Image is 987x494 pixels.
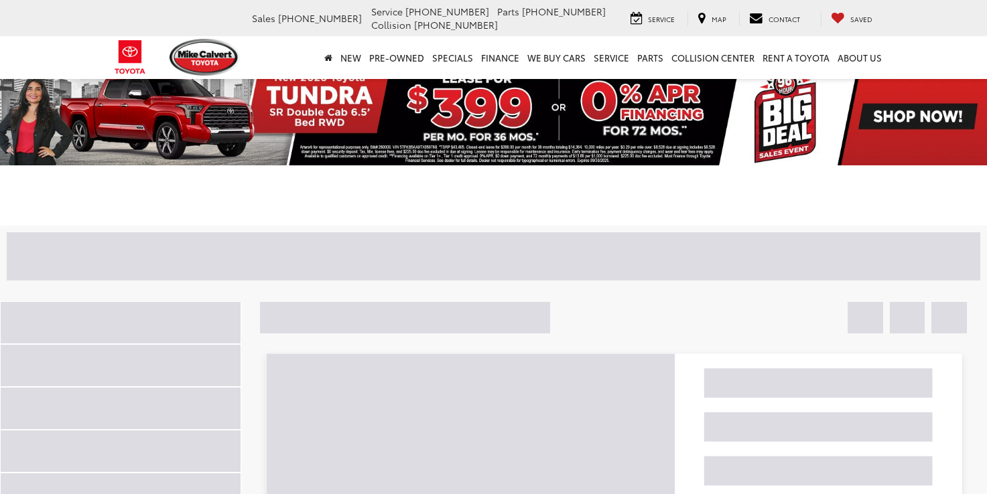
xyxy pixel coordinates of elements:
[105,35,155,79] img: Toyota
[477,36,523,79] a: Finance
[523,36,590,79] a: WE BUY CARS
[371,18,411,31] span: Collision
[522,5,606,18] span: [PHONE_NUMBER]
[497,5,519,18] span: Parts
[252,11,275,25] span: Sales
[687,11,736,26] a: Map
[428,36,477,79] a: Specials
[414,18,498,31] span: [PHONE_NUMBER]
[739,11,810,26] a: Contact
[405,5,489,18] span: [PHONE_NUMBER]
[170,39,241,76] img: Mike Calvert Toyota
[648,14,675,24] span: Service
[365,36,428,79] a: Pre-Owned
[320,36,336,79] a: Home
[633,36,667,79] a: Parts
[620,11,685,26] a: Service
[667,36,759,79] a: Collision Center
[821,11,882,26] a: My Saved Vehicles
[336,36,365,79] a: New
[834,36,886,79] a: About Us
[278,11,362,25] span: [PHONE_NUMBER]
[769,14,800,24] span: Contact
[590,36,633,79] a: Service
[371,5,403,18] span: Service
[850,14,872,24] span: Saved
[712,14,726,24] span: Map
[759,36,834,79] a: Rent a Toyota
